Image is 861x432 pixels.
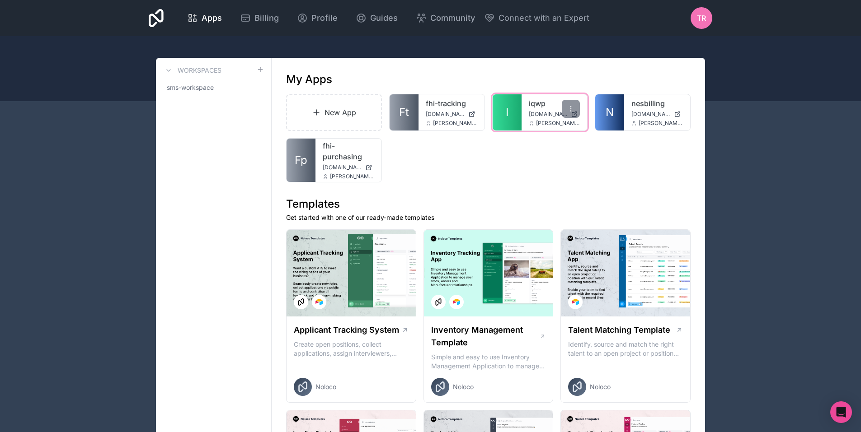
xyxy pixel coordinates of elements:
a: [DOMAIN_NAME] [529,111,580,118]
a: nesbilling [631,98,683,109]
a: fhi-tracking [426,98,477,109]
h1: My Apps [286,72,332,87]
a: [DOMAIN_NAME] [323,164,374,171]
a: Fp [287,139,315,182]
a: Profile [290,8,345,28]
span: Ft [399,105,409,120]
a: Workspaces [163,65,221,76]
h1: Inventory Management Template [431,324,540,349]
div: Open Intercom Messenger [830,401,852,423]
a: I [493,94,522,130]
p: Identify, source and match the right talent to an open project or position with our Talent Matchi... [568,340,683,358]
img: Airtable Logo [315,298,323,306]
span: [DOMAIN_NAME] [631,111,670,118]
a: N [595,94,624,130]
span: Billing [254,12,279,24]
h1: Templates [286,197,691,211]
button: Connect with an Expert [484,12,589,24]
span: N [606,105,614,120]
span: Connect with an Expert [499,12,589,24]
img: Airtable Logo [453,298,460,306]
h1: Talent Matching Template [568,324,670,336]
img: Airtable Logo [572,298,579,306]
a: iqwp [529,98,580,109]
span: sms-workspace [167,83,214,92]
span: Fp [295,153,307,167]
a: Ft [390,94,419,130]
a: sms-workspace [163,79,264,96]
a: [DOMAIN_NAME] [426,111,477,118]
h3: Workspaces [178,66,221,75]
a: Community [409,8,482,28]
span: [PERSON_NAME][EMAIL_ADDRESS][DOMAIN_NAME] [536,120,580,127]
span: Apps [202,12,222,24]
p: Get started with one of our ready-made templates [286,213,691,222]
span: TR [697,13,706,23]
a: New App [286,94,382,131]
span: [DOMAIN_NAME] [323,164,362,171]
span: [DOMAIN_NAME] [529,111,568,118]
span: Guides [370,12,398,24]
span: I [506,105,508,120]
h1: Applicant Tracking System [294,324,399,336]
span: Noloco [590,382,611,391]
p: Create open positions, collect applications, assign interviewers, centralise candidate feedback a... [294,340,409,358]
span: [PERSON_NAME][EMAIL_ADDRESS][DOMAIN_NAME] [433,120,477,127]
span: [PERSON_NAME][EMAIL_ADDRESS][DOMAIN_NAME] [330,173,374,180]
span: [DOMAIN_NAME] [426,111,465,118]
a: [DOMAIN_NAME] [631,111,683,118]
p: Simple and easy to use Inventory Management Application to manage your stock, orders and Manufact... [431,353,546,371]
span: Profile [311,12,338,24]
span: Community [430,12,475,24]
span: Noloco [453,382,474,391]
span: [PERSON_NAME][EMAIL_ADDRESS][DOMAIN_NAME] [639,120,683,127]
span: Noloco [315,382,336,391]
a: Apps [180,8,229,28]
a: fhi-purchasing [323,140,374,162]
a: Billing [233,8,286,28]
a: Guides [348,8,405,28]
